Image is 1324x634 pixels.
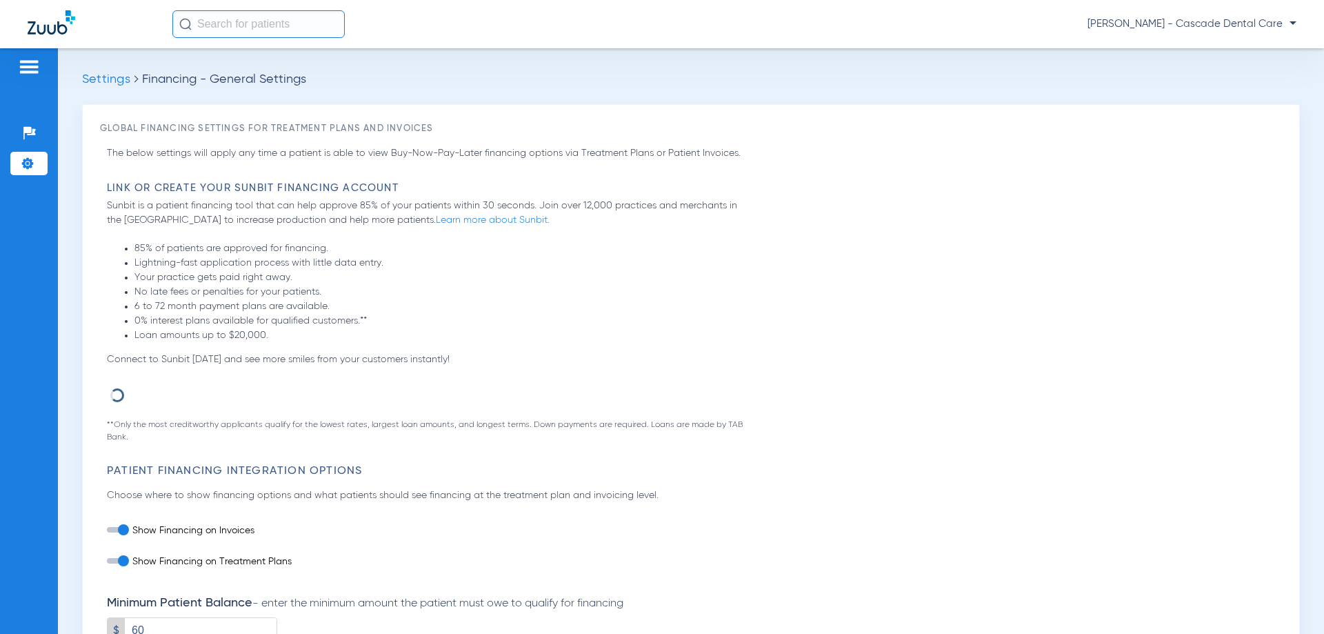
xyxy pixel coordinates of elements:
[107,146,753,161] p: The below settings will apply any time a patient is able to view Buy-Now-Pay-Later financing opti...
[134,241,753,256] li: 85% of patients are approved for financing.
[18,59,40,75] img: hamburger-icon
[107,353,753,367] p: Connect to Sunbit [DATE] and see more smiles from your customers instantly!
[134,314,753,328] li: 0% interest plans available for qualified customers.**
[134,256,753,270] li: Lightning-fast application process with little data entry.
[134,285,753,299] li: No late fees or penalties for your patients.
[172,10,345,38] input: Search for patients
[1087,17,1296,31] span: [PERSON_NAME] - Cascade Dental Care
[132,557,292,566] span: Show Financing on Treatment Plans
[107,419,753,444] p: **Only the most creditworthy applicants qualify for the lowest rates, largest loan amounts, and l...
[436,215,550,225] a: Learn more about Sunbit.
[100,122,1282,136] h3: Global Financing Settings for Treatment Plans and Invoices
[134,270,753,285] li: Your practice gets paid right away.
[179,18,192,30] img: Search Icon
[134,328,753,343] li: Loan amounts up to $20,000.
[107,464,1282,478] h3: Patient Financing Integration Options
[107,596,1282,611] h4: Minimum Patient Balance
[132,526,254,535] span: Show Financing on Invoices
[107,488,753,503] p: Choose where to show financing options and what patients should see financing at the treatment pl...
[142,73,306,86] span: Financing - General Settings
[28,10,75,34] img: Zuub Logo
[107,181,1282,195] h3: Link or Create Your Sunbit Financing Account
[134,299,753,314] li: 6 to 72 month payment plans are available.
[107,199,753,228] p: Sunbit is a patient financing tool that can help approve 85% of your patients within 30 seconds. ...
[82,73,130,86] span: Settings
[252,598,623,609] span: - enter the minimum amount the patient must owe to qualify for financing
